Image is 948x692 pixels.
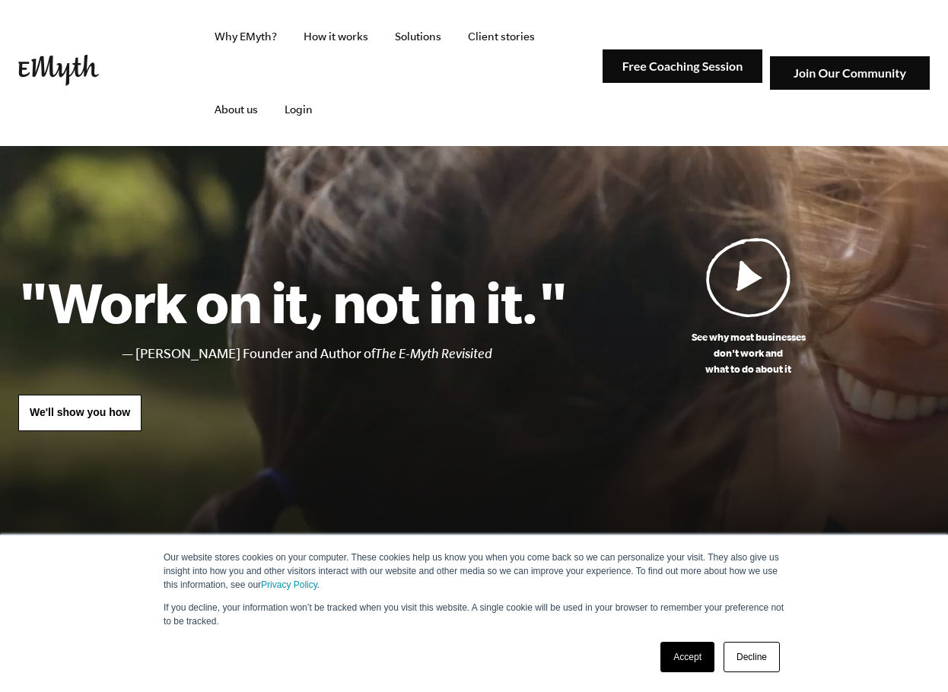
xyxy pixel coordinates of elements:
[30,406,130,418] span: We'll show you how
[164,551,784,592] p: Our website stores cookies on your computer. These cookies help us know you when you come back so...
[261,579,317,590] a: Privacy Policy
[202,73,270,146] a: About us
[567,329,930,377] p: See why most businesses don't work and what to do about it
[135,343,567,365] li: [PERSON_NAME] Founder and Author of
[603,49,762,84] img: Free Coaching Session
[18,55,99,86] img: EMyth
[164,601,784,628] p: If you decline, your information won’t be tracked when you visit this website. A single cookie wi...
[567,237,930,377] a: See why most businessesdon't work andwhat to do about it
[18,268,567,335] h1: "Work on it, not in it."
[375,346,492,361] i: The E-Myth Revisited
[724,642,780,672] a: Decline
[770,56,930,90] img: Join Our Community
[272,73,325,146] a: Login
[660,642,714,672] a: Accept
[18,395,142,431] a: We'll show you how
[706,237,791,317] img: Play Video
